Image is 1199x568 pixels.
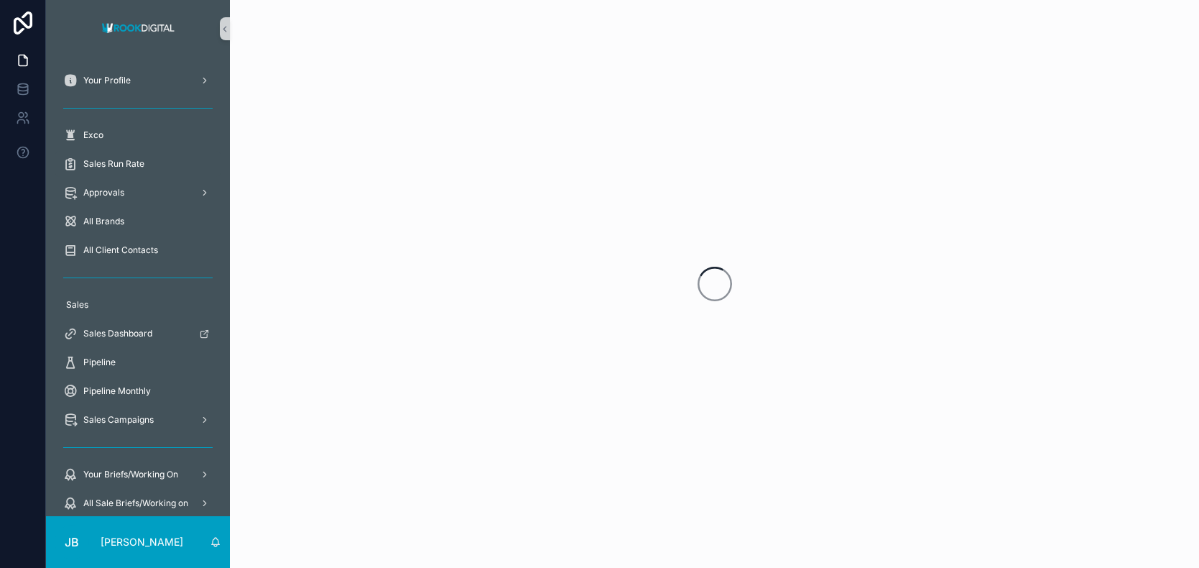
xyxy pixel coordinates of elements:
a: All Client Contacts [55,237,221,263]
a: Sales Run Rate [55,151,221,177]
span: Sales Campaigns [83,414,154,426]
span: All Sale Briefs/Working on [83,498,188,509]
span: Sales [66,299,88,311]
a: Exco [55,122,221,148]
a: Pipeline [55,349,221,375]
span: All Brands [83,216,124,227]
div: scrollable content [46,58,230,516]
p: [PERSON_NAME] [101,535,183,549]
span: Pipeline Monthly [83,385,151,397]
span: JB [65,533,79,551]
span: Your Profile [83,75,131,86]
span: Exco [83,129,103,141]
a: Sales Dashboard [55,321,221,347]
a: Sales Campaigns [55,407,221,433]
span: Approvals [83,187,124,198]
a: Your Profile [55,68,221,93]
span: All Client Contacts [83,244,158,256]
a: All Brands [55,209,221,234]
a: Sales [55,292,221,318]
img: App logo [98,17,179,40]
a: Your Briefs/Working On [55,462,221,487]
a: Pipeline Monthly [55,378,221,404]
a: All Sale Briefs/Working on [55,490,221,516]
span: Sales Dashboard [83,328,152,339]
span: Pipeline [83,357,116,368]
span: Sales Run Rate [83,158,144,170]
a: Approvals [55,180,221,206]
span: Your Briefs/Working On [83,469,178,480]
